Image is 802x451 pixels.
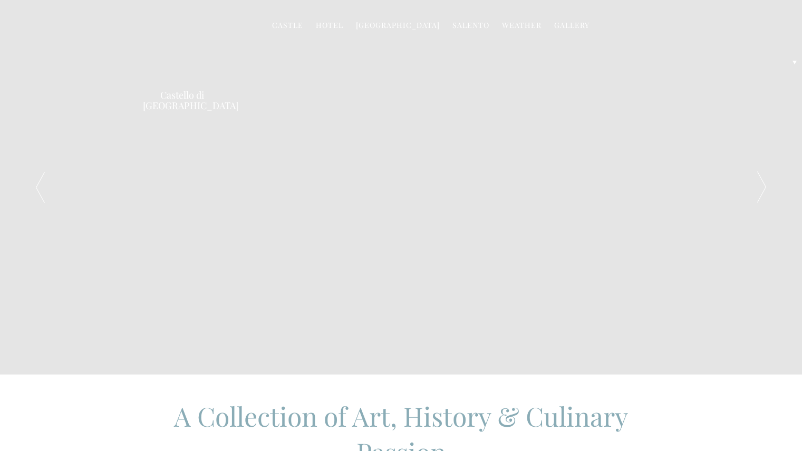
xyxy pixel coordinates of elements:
[502,20,542,32] a: Weather
[356,20,440,32] a: [GEOGRAPHIC_DATA]
[316,20,343,32] a: Hotel
[272,20,303,32] a: Castle
[161,4,204,83] img: Castello di Ugento
[633,359,791,438] img: svg%3E
[452,20,489,32] a: Salento
[554,20,590,32] a: Gallery
[143,90,222,111] a: Castello di [GEOGRAPHIC_DATA]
